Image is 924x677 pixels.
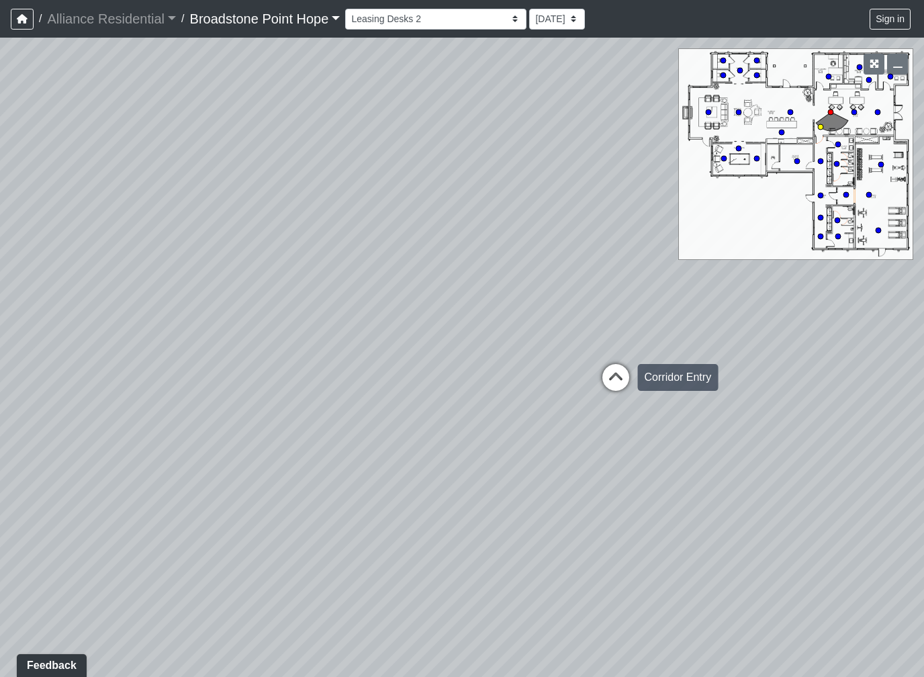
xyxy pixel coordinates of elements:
span: / [34,5,47,32]
button: Sign in [870,9,911,30]
a: Broadstone Point Hope [190,5,340,32]
span: / [176,5,189,32]
a: Alliance Residential [47,5,176,32]
iframe: Ybug feedback widget [10,650,93,677]
div: Corridor Entry [638,364,719,391]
